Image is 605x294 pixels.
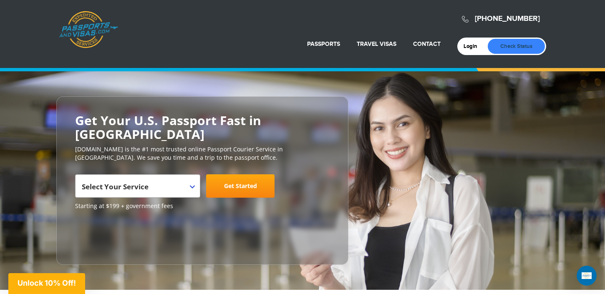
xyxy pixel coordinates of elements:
[75,214,138,256] iframe: Customer reviews powered by Trustpilot
[82,178,192,201] span: Select Your Service
[307,40,340,48] a: Passports
[577,266,597,286] iframe: Intercom live chat
[82,182,149,191] span: Select Your Service
[75,174,200,198] span: Select Your Service
[475,14,540,23] a: [PHONE_NUMBER]
[8,273,85,294] div: Unlock 10% Off!
[75,202,330,210] span: Starting at $199 + government fees
[59,11,118,48] a: Passports & [DOMAIN_NAME]
[464,43,483,50] a: Login
[357,40,396,48] a: Travel Visas
[488,39,545,54] a: Check Status
[413,40,441,48] a: Contact
[75,145,330,162] p: [DOMAIN_NAME] is the #1 most trusted online Passport Courier Service in [GEOGRAPHIC_DATA]. We sav...
[75,113,330,141] h2: Get Your U.S. Passport Fast in [GEOGRAPHIC_DATA]
[206,174,275,198] a: Get Started
[18,279,76,287] span: Unlock 10% Off!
